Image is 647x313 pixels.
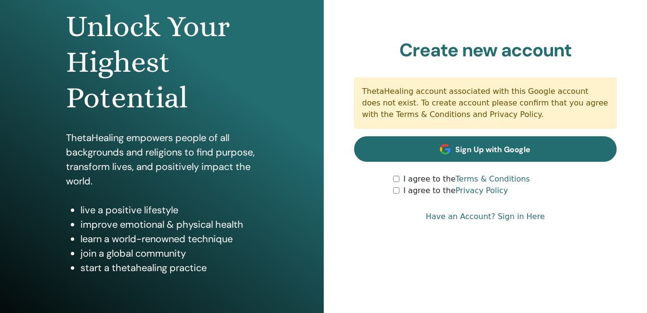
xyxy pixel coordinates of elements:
[455,144,530,155] span: Sign Up with Google
[66,9,258,116] h1: Unlock Your Highest Potential
[403,185,508,196] label: I agree to the
[80,261,258,275] li: start a thetahealing practice
[66,130,258,188] p: ThetaHealing empowers people of all backgrounds and religions to find purpose, transform lives, a...
[455,174,529,183] a: Terms & Conditions
[455,186,508,195] a: Privacy Policy
[80,232,258,246] li: learn a world-renowned technique
[426,211,545,222] a: Have an Account? Sign in Here
[80,217,258,232] li: improve emotional & physical health
[80,203,258,217] li: live a positive lifestyle
[80,246,258,261] li: join a global community
[354,39,617,62] h2: Create new account
[354,78,617,129] div: ThetaHealing account associated with this Google account does not exist. To create account please...
[354,136,617,162] a: Sign Up with Google
[403,173,530,185] label: I agree to the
